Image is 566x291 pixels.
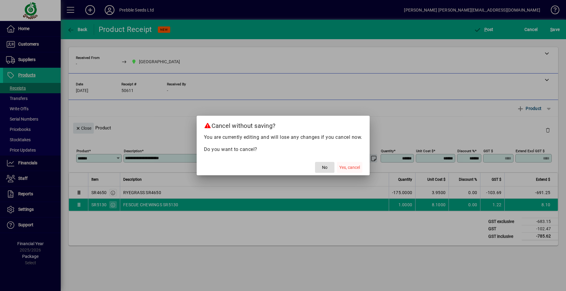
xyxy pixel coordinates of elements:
[337,162,362,173] button: Yes, cancel
[204,134,362,141] p: You are currently editing and will lose any changes if you cancel now.
[322,164,327,171] span: No
[315,162,334,173] button: No
[339,164,360,171] span: Yes, cancel
[204,146,362,153] p: Do you want to cancel?
[197,116,370,133] h2: Cancel without saving?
